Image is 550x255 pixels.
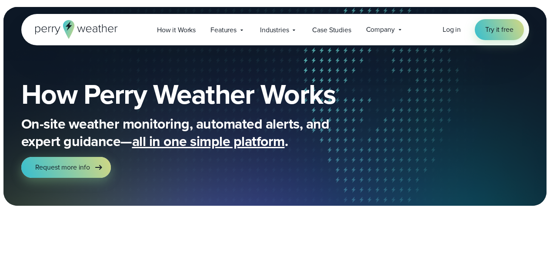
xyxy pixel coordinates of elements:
[21,115,369,150] p: On-site weather monitoring, automated alerts, and expert guidance— .
[35,162,90,173] span: Request more info
[21,80,399,108] h1: How Perry Weather Works
[157,25,196,35] span: How it Works
[132,131,285,152] span: all in one simple platform
[210,25,237,35] span: Features
[485,24,513,35] span: Try it free
[21,157,111,178] a: Request more info
[443,24,461,34] span: Log in
[443,24,461,35] a: Log in
[150,21,203,39] a: How it Works
[305,21,358,39] a: Case Studies
[475,19,523,40] a: Try it free
[260,25,289,35] span: Industries
[312,25,351,35] span: Case Studies
[366,24,395,35] span: Company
